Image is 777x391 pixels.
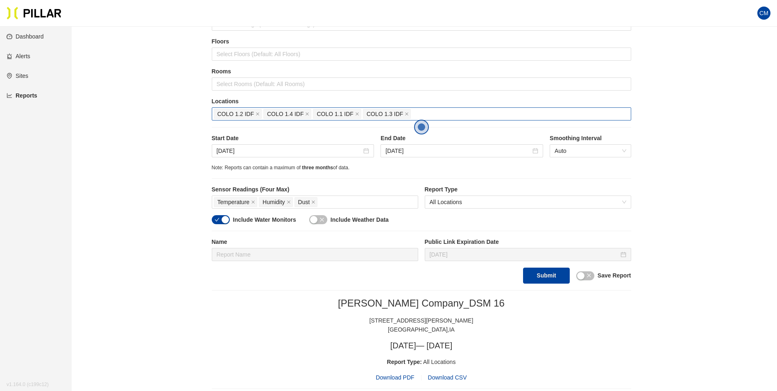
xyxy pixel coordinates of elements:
[212,341,631,351] h3: [DATE] — [DATE]
[7,73,28,79] a: environmentSites
[212,357,631,366] div: All Locations
[212,248,418,261] input: Report Name
[430,196,626,208] span: All Locations
[319,217,324,222] span: close
[212,164,631,172] div: Note: Reports can contain a maximum of of data.
[387,359,422,365] span: Report Type:
[550,134,631,143] label: Smoothing Interval
[355,112,359,117] span: close
[212,185,418,194] label: Sensor Readings (Four Max)
[425,238,631,246] label: Public Link Expiration Date
[212,97,631,106] label: Locations
[212,316,631,325] div: [STREET_ADDRESS][PERSON_NAME]
[212,134,374,143] label: Start Date
[7,53,30,59] a: alertAlerts
[256,112,260,117] span: close
[217,109,254,118] span: COLO 1.2 IDF
[298,198,310,207] span: Dust
[523,268,569,284] button: Submit
[555,145,626,157] span: Auto
[7,7,61,20] img: Pillar Technologies
[267,109,304,118] span: COLO 1.4 IDF
[217,198,250,207] span: Temperature
[287,200,291,205] span: close
[7,33,44,40] a: dashboardDashboard
[263,198,285,207] span: Humidity
[587,273,591,278] span: close
[759,7,768,20] span: CM
[212,297,631,309] h2: [PERSON_NAME] Company_DSM 16
[215,217,220,222] span: check
[405,112,409,117] span: close
[212,37,631,46] label: Floors
[7,92,37,99] a: line-chartReports
[302,165,333,170] span: three months
[367,109,403,118] span: COLO 1.3 IDF
[305,112,309,117] span: close
[217,146,362,155] input: Oct 2, 2025
[251,200,255,205] span: close
[385,146,531,155] input: Oct 3, 2025
[428,374,467,381] span: Download CSV
[425,185,631,194] label: Report Type
[311,200,315,205] span: close
[414,120,429,134] button: Open the dialog
[317,109,353,118] span: COLO 1.1 IDF
[212,325,631,334] div: [GEOGRAPHIC_DATA] , IA
[598,271,631,280] label: Save Report
[233,216,296,224] label: Include Water Monitors
[381,134,543,143] label: End Date
[331,216,389,224] label: Include Weather Data
[212,67,631,76] label: Rooms
[212,238,418,246] label: Name
[430,250,619,259] input: Oct 18, 2025
[376,373,414,382] span: Download PDF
